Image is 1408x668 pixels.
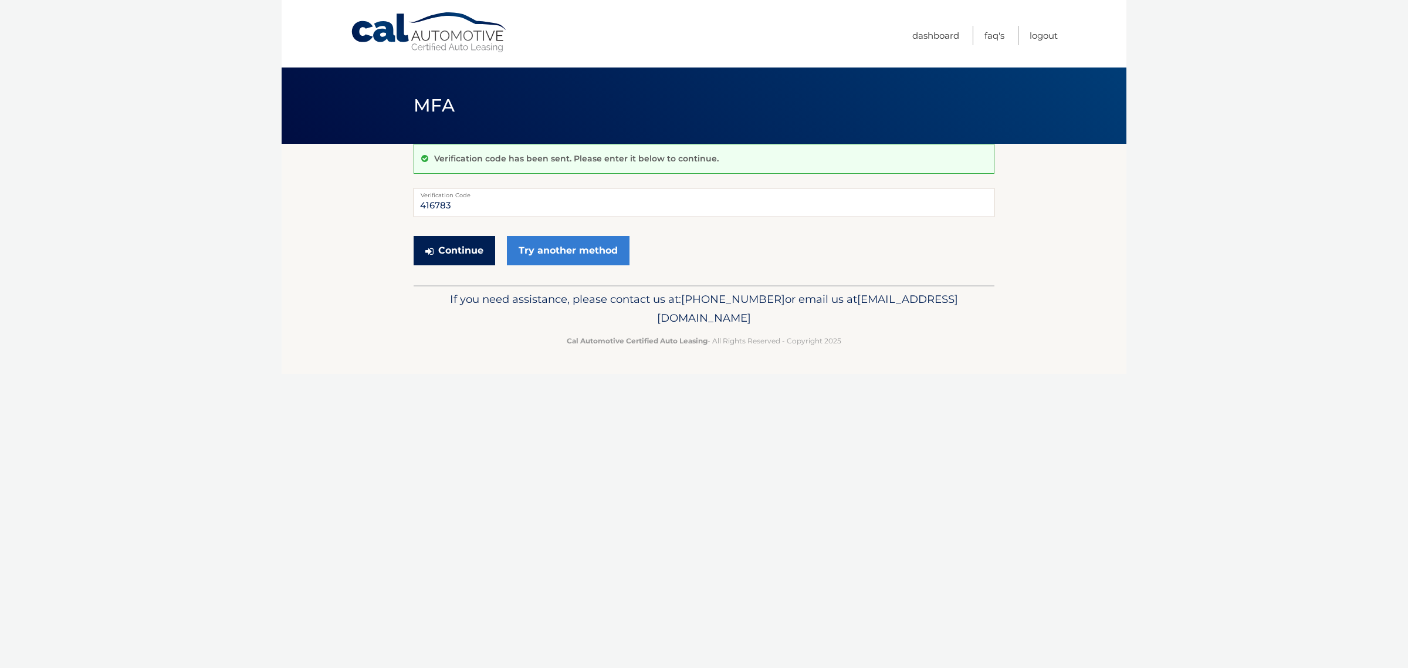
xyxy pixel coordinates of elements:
button: Continue [414,236,495,265]
a: FAQ's [984,26,1004,45]
span: [EMAIL_ADDRESS][DOMAIN_NAME] [657,292,958,325]
a: Cal Automotive [350,12,509,53]
p: If you need assistance, please contact us at: or email us at [421,290,987,328]
p: Verification code has been sent. Please enter it below to continue. [434,153,719,164]
a: Try another method [507,236,629,265]
label: Verification Code [414,188,994,197]
span: [PHONE_NUMBER] [681,292,785,306]
a: Logout [1030,26,1058,45]
a: Dashboard [912,26,959,45]
span: MFA [414,95,455,116]
input: Verification Code [414,188,994,217]
strong: Cal Automotive Certified Auto Leasing [567,336,708,345]
p: - All Rights Reserved - Copyright 2025 [421,335,987,347]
